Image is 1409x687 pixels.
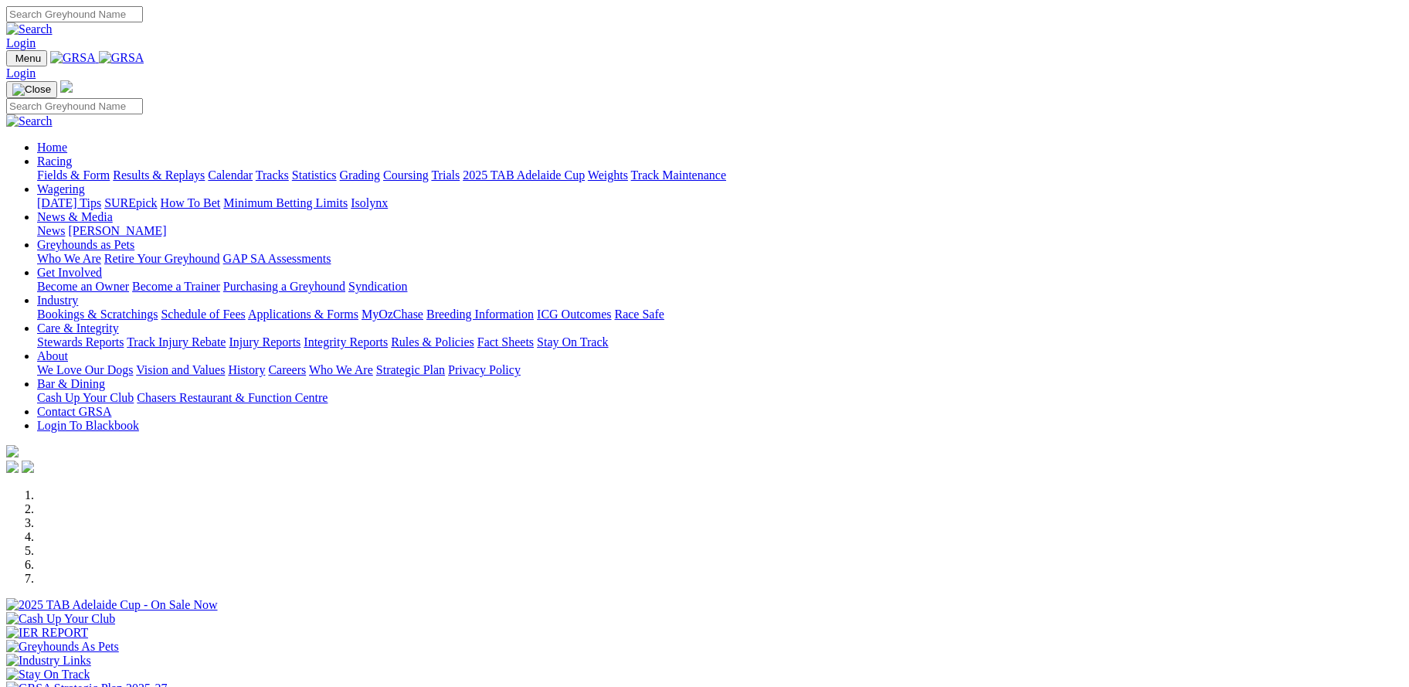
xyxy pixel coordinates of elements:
a: 2025 TAB Adelaide Cup [463,168,585,182]
img: Cash Up Your Club [6,612,115,626]
a: Results & Replays [113,168,205,182]
img: logo-grsa-white.png [60,80,73,93]
a: Careers [268,363,306,376]
div: Greyhounds as Pets [37,252,1403,266]
a: History [228,363,265,376]
a: Rules & Policies [391,335,474,349]
a: Fact Sheets [477,335,534,349]
a: Get Involved [37,266,102,279]
a: Vision and Values [136,363,225,376]
div: Industry [37,308,1403,321]
a: Home [37,141,67,154]
a: News [37,224,65,237]
a: SUREpick [104,196,157,209]
a: Racing [37,155,72,168]
a: Statistics [292,168,337,182]
a: Login [6,66,36,80]
img: logo-grsa-white.png [6,445,19,457]
a: Become a Trainer [132,280,220,293]
img: Close [12,83,51,96]
a: How To Bet [161,196,221,209]
a: Bookings & Scratchings [37,308,158,321]
img: Industry Links [6,654,91,668]
a: Purchasing a Greyhound [223,280,345,293]
input: Search [6,98,143,114]
a: Login To Blackbook [37,419,139,432]
div: Care & Integrity [37,335,1403,349]
div: About [37,363,1403,377]
a: [PERSON_NAME] [68,224,166,237]
img: IER REPORT [6,626,88,640]
a: Strategic Plan [376,363,445,376]
a: Coursing [383,168,429,182]
img: facebook.svg [6,461,19,473]
img: Search [6,114,53,128]
a: Bar & Dining [37,377,105,390]
a: Isolynx [351,196,388,209]
a: MyOzChase [362,308,423,321]
a: Integrity Reports [304,335,388,349]
a: GAP SA Assessments [223,252,331,265]
a: About [37,349,68,362]
a: Grading [340,168,380,182]
input: Search [6,6,143,22]
a: Stay On Track [537,335,608,349]
a: Calendar [208,168,253,182]
img: GRSA [99,51,144,65]
a: Weights [588,168,628,182]
a: Race Safe [614,308,664,321]
img: twitter.svg [22,461,34,473]
a: Minimum Betting Limits [223,196,348,209]
div: Bar & Dining [37,391,1403,405]
a: News & Media [37,210,113,223]
a: Fields & Form [37,168,110,182]
a: ICG Outcomes [537,308,611,321]
img: Search [6,22,53,36]
a: Who We Are [37,252,101,265]
div: News & Media [37,224,1403,238]
a: Syndication [348,280,407,293]
a: Login [6,36,36,49]
img: Greyhounds As Pets [6,640,119,654]
a: Greyhounds as Pets [37,238,134,251]
a: Chasers Restaurant & Function Centre [137,391,328,404]
div: Get Involved [37,280,1403,294]
a: Care & Integrity [37,321,119,335]
span: Menu [15,53,41,64]
a: Retire Your Greyhound [104,252,220,265]
a: Track Injury Rebate [127,335,226,349]
a: Contact GRSA [37,405,111,418]
a: Become an Owner [37,280,129,293]
a: Trials [431,168,460,182]
button: Toggle navigation [6,50,47,66]
a: Tracks [256,168,289,182]
a: Industry [37,294,78,307]
a: Stewards Reports [37,335,124,349]
img: 2025 TAB Adelaide Cup - On Sale Now [6,598,218,612]
a: We Love Our Dogs [37,363,133,376]
button: Toggle navigation [6,81,57,98]
a: Injury Reports [229,335,300,349]
a: Breeding Information [426,308,534,321]
img: GRSA [50,51,96,65]
a: Privacy Policy [448,363,521,376]
a: Schedule of Fees [161,308,245,321]
a: Track Maintenance [631,168,726,182]
a: Cash Up Your Club [37,391,134,404]
img: Stay On Track [6,668,90,682]
div: Racing [37,168,1403,182]
a: Applications & Forms [248,308,358,321]
div: Wagering [37,196,1403,210]
a: Who We Are [309,363,373,376]
a: Wagering [37,182,85,196]
a: [DATE] Tips [37,196,101,209]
